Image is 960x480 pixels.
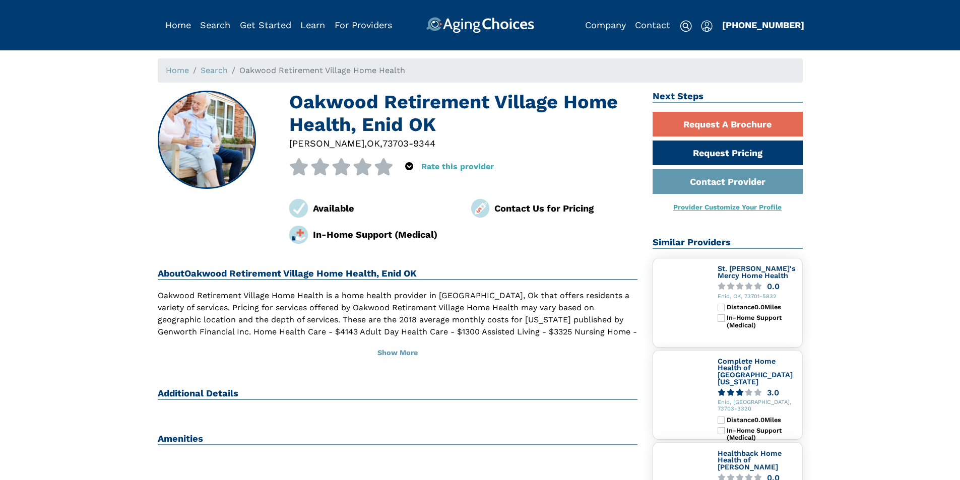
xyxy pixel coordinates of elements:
[727,314,798,329] div: In-Home Support (Medical)
[585,20,626,30] a: Company
[165,20,191,30] a: Home
[653,112,803,136] a: Request A Brochure
[718,449,782,471] a: Healthback Home Health of [PERSON_NAME]
[313,228,456,241] div: In-Home Support (Medical)
[380,138,382,149] span: ,
[200,20,230,30] a: Search
[767,283,780,290] div: 0.0
[722,20,804,30] a: [PHONE_NUMBER]
[701,20,713,32] img: user-icon.svg
[727,417,798,424] div: Distance 0.0 Miles
[313,201,456,215] div: Available
[426,17,534,33] img: AgingChoices
[200,17,230,33] div: Popover trigger
[239,65,405,75] span: Oakwood Retirement Village Home Health
[727,304,798,311] div: Distance 0.0 Miles
[727,427,798,442] div: In-Home Support (Medical)
[718,399,798,413] div: Enid, [GEOGRAPHIC_DATA], 73703-3320
[289,91,637,136] h1: Oakwood Retirement Village Home Health, Enid OK
[289,138,364,149] span: [PERSON_NAME]
[718,264,796,280] a: St. [PERSON_NAME]'s Mercy Home Health
[335,20,392,30] a: For Providers
[767,389,779,396] div: 3.0
[201,65,228,75] a: Search
[701,17,713,33] div: Popover trigger
[158,58,803,83] nav: breadcrumb
[653,169,803,194] a: Contact Provider
[382,136,435,150] div: 73703-9344
[158,433,638,445] h2: Amenities
[494,201,637,215] div: Contact Us for Pricing
[240,20,291,30] a: Get Started
[718,357,793,386] a: Complete Home Health of [GEOGRAPHIC_DATA][US_STATE]
[653,237,803,249] h2: Similar Providers
[718,389,798,396] a: 3.0
[300,20,325,30] a: Learn
[653,91,803,103] h2: Next Steps
[673,203,782,211] a: Provider Customize Your Profile
[405,158,413,175] div: Popover trigger
[635,20,670,30] a: Contact
[718,283,798,290] a: 0.0
[158,268,638,280] h2: About Oakwood Retirement Village Home Health, Enid OK
[364,138,367,149] span: ,
[166,65,189,75] a: Home
[653,141,803,165] a: Request Pricing
[421,162,494,171] a: Rate this provider
[367,138,380,149] span: OK
[158,92,255,188] img: Oakwood Retirement Village Home Health, Enid OK
[158,388,638,400] h2: Additional Details
[718,294,798,300] div: Enid, OK, 73701-5832
[680,20,692,32] img: search-icon.svg
[158,290,638,350] p: Oakwood Retirement Village Home Health is a home health provider in [GEOGRAPHIC_DATA], Ok that of...
[158,342,638,364] button: Show More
